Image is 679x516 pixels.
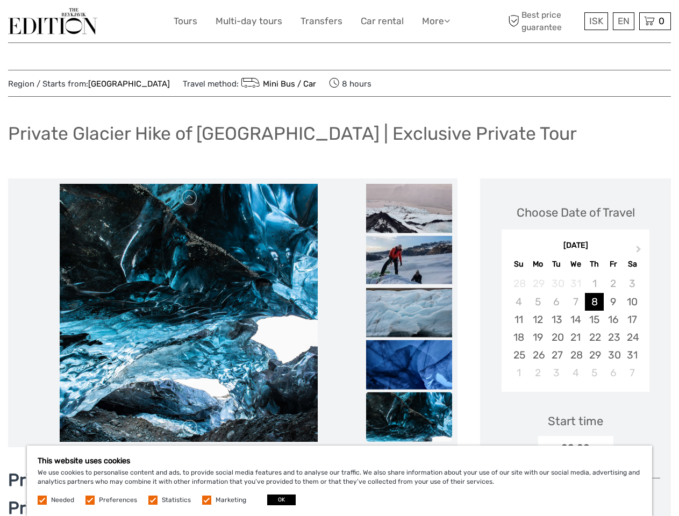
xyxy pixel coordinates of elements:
div: Not available Thursday, January 1st, 2026 [585,275,604,292]
div: Choose Saturday, February 7th, 2026 [623,364,641,382]
div: Choose Tuesday, January 13th, 2026 [547,311,566,328]
div: Choose Tuesday, January 27th, 2026 [547,346,566,364]
div: Choose Monday, January 19th, 2026 [528,328,547,346]
div: Choose Monday, January 12th, 2026 [528,311,547,328]
div: Not available Monday, January 5th, 2026 [528,293,547,311]
label: Marketing [216,496,246,505]
div: Choose Date of Travel [517,204,635,221]
div: Mo [528,257,547,271]
img: The Reykjavík Edition [8,8,97,34]
div: Choose Friday, January 9th, 2026 [604,293,623,311]
div: Tu [547,257,566,271]
a: [GEOGRAPHIC_DATA] [88,79,170,89]
span: Best price guarantee [505,9,582,33]
a: Tours [174,13,197,29]
div: Choose Wednesday, February 4th, 2026 [566,364,585,382]
div: Not available Sunday, December 28th, 2025 [509,275,528,292]
a: More [422,13,450,29]
div: Choose Monday, February 2nd, 2026 [528,364,547,382]
div: EN [613,12,634,30]
div: Choose Thursday, January 29th, 2026 [585,346,604,364]
div: Su [509,257,528,271]
div: Th [585,257,604,271]
div: Choose Friday, January 30th, 2026 [604,346,623,364]
div: Choose Monday, January 26th, 2026 [528,346,547,364]
div: Choose Friday, January 23rd, 2026 [604,328,623,346]
button: Next Month [631,243,648,260]
img: 12a5bde6c44d49829b1e15513b7fc500.jpeg [366,288,452,346]
div: Choose Sunday, January 18th, 2026 [509,328,528,346]
img: daa78821cf574c9b852ac6a4f270a11a.jpeg [366,340,452,455]
div: [DATE] [502,240,649,252]
h1: Private Glacier Hike of [GEOGRAPHIC_DATA] | Exclusive Private Tour [8,123,577,145]
div: Choose Wednesday, January 28th, 2026 [566,346,585,364]
img: 450460aec70144d299792141546249d4.jpeg [60,184,318,442]
div: Choose Sunday, January 25th, 2026 [509,346,528,364]
div: Choose Thursday, February 5th, 2026 [585,364,604,382]
div: Not available Wednesday, January 7th, 2026 [566,293,585,311]
div: Choose Sunday, January 11th, 2026 [509,311,528,328]
div: Choose Saturday, January 10th, 2026 [623,293,641,311]
label: Preferences [99,496,137,505]
label: Needed [51,496,74,505]
div: Not available Wednesday, December 31st, 2025 [566,275,585,292]
div: We [566,257,585,271]
div: Choose Saturday, January 24th, 2026 [623,328,641,346]
div: Choose Saturday, January 31st, 2026 [623,346,641,364]
h5: This website uses cookies [38,456,641,465]
div: month 2026-01 [505,275,646,382]
a: Transfers [301,13,342,29]
div: Choose Thursday, January 8th, 2026 [585,293,604,311]
span: 8 hours [329,76,371,91]
div: Choose Friday, February 6th, 2026 [604,364,623,382]
div: Sa [623,257,641,271]
p: We're away right now. Please check back later! [15,19,121,27]
span: Region / Starts from: [8,78,170,90]
div: We use cookies to personalise content and ads, to provide social media features and to analyse ou... [27,446,652,516]
img: 17891cbb5235419793cafe96e3bffa66_slider_thumbnail.jpeg [366,236,452,284]
img: 450460aec70144d299792141546249d4.jpeg [366,392,452,478]
a: Car rental [361,13,404,29]
div: Choose Friday, January 16th, 2026 [604,311,623,328]
span: Travel method: [183,76,316,91]
div: Not available Sunday, January 4th, 2026 [509,293,528,311]
div: Not available Tuesday, December 30th, 2025 [547,275,566,292]
div: Not available Monday, December 29th, 2025 [528,275,547,292]
div: Choose Wednesday, January 14th, 2026 [566,311,585,328]
div: Choose Saturday, January 17th, 2026 [623,311,641,328]
div: Fr [604,257,623,271]
div: Choose Thursday, January 22nd, 2026 [585,328,604,346]
div: Choose Thursday, January 15th, 2026 [585,311,604,328]
span: 0 [657,16,666,26]
div: Choose Tuesday, January 20th, 2026 [547,328,566,346]
div: Not available Friday, January 2nd, 2026 [604,275,623,292]
div: Start time [548,413,603,429]
a: Multi-day tours [216,13,282,29]
div: Choose Tuesday, February 3rd, 2026 [547,364,566,382]
span: ISK [589,16,603,26]
button: OK [267,494,296,505]
a: Mini Bus / Car [239,79,316,89]
div: Not available Saturday, January 3rd, 2026 [623,275,641,292]
div: Choose Wednesday, January 21st, 2026 [566,328,585,346]
div: Choose Sunday, February 1st, 2026 [509,364,528,382]
label: Statistics [162,496,191,505]
div: 08:00 [538,436,613,461]
div: Not available Tuesday, January 6th, 2026 [547,293,566,311]
img: 7735ddac670241d58c6914b4af9a135d.jpeg [366,184,452,313]
button: Open LiveChat chat widget [124,17,137,30]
